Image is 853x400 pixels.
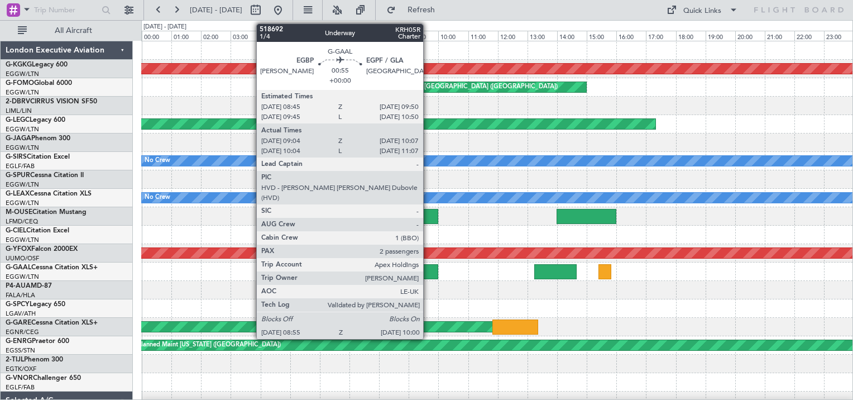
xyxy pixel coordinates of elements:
[6,283,52,289] a: P4-AUAMD-87
[683,6,721,17] div: Quick Links
[528,31,557,41] div: 13:00
[6,375,81,382] a: G-VNORChallenger 650
[145,153,170,169] div: No Crew
[6,125,39,134] a: EGGW/LTN
[12,22,121,40] button: All Aircraft
[6,236,39,244] a: EGGW/LTN
[498,31,528,41] div: 12:00
[349,31,379,41] div: 07:00
[6,98,97,105] a: 2-DBRVCIRRUS VISION SF50
[6,365,36,373] a: EGTK/OXF
[6,356,24,363] span: 2-TIJL
[616,31,646,41] div: 16:00
[6,264,31,271] span: G-GAAL
[6,338,69,345] a: G-ENRGPraetor 600
[145,189,170,206] div: No Crew
[6,88,39,97] a: EGGW/LTN
[6,154,70,160] a: G-SIRSCitation Excel
[557,31,587,41] div: 14:00
[6,246,31,253] span: G-YFOX
[6,264,98,271] a: G-GAALCessna Citation XLS+
[320,31,349,41] div: 06:00
[6,301,30,308] span: G-SPCY
[231,31,260,41] div: 03:00
[6,301,65,308] a: G-SPCYLegacy 650
[261,31,290,41] div: 04:00
[6,346,35,355] a: EGSS/STN
[143,22,186,32] div: [DATE] - [DATE]
[6,117,30,123] span: G-LEGC
[6,320,31,326] span: G-GARE
[794,31,824,41] div: 22:00
[6,328,39,336] a: EGNR/CEG
[6,191,30,197] span: G-LEAX
[706,31,735,41] div: 19:00
[6,375,33,382] span: G-VNOR
[661,1,744,19] button: Quick Links
[6,154,27,160] span: G-SIRS
[34,2,98,18] input: Trip Number
[6,180,39,189] a: EGGW/LTN
[6,135,31,142] span: G-JAGA
[6,70,39,78] a: EGGW/LTN
[6,320,98,326] a: G-GARECessna Citation XLS+
[646,31,675,41] div: 17:00
[142,31,171,41] div: 00:00
[587,31,616,41] div: 15:00
[6,172,84,179] a: G-SPURCessna Citation II
[130,337,281,354] div: Unplanned Maint [US_STATE] ([GEOGRAPHIC_DATA])
[6,135,70,142] a: G-JAGAPhenom 300
[6,80,34,87] span: G-FOMO
[765,31,794,41] div: 21:00
[6,107,32,115] a: LIML/LIN
[201,31,231,41] div: 02:00
[6,283,31,289] span: P4-AUA
[381,1,448,19] button: Refresh
[6,309,36,318] a: LGAV/ATH
[468,31,498,41] div: 11:00
[382,79,558,96] div: Planned Maint [GEOGRAPHIC_DATA] ([GEOGRAPHIC_DATA])
[6,273,39,281] a: EGGW/LTN
[190,5,242,15] span: [DATE] - [DATE]
[6,80,72,87] a: G-FOMOGlobal 6000
[6,209,32,216] span: M-OUSE
[6,356,63,363] a: 2-TIJLPhenom 300
[735,31,765,41] div: 20:00
[6,144,39,152] a: EGGW/LTN
[6,291,35,299] a: FALA/HLA
[6,227,26,234] span: G-CIEL
[409,31,438,41] div: 09:00
[6,217,38,226] a: LFMD/CEQ
[171,31,201,41] div: 01:00
[6,246,78,253] a: G-YFOXFalcon 2000EX
[6,383,35,392] a: EGLF/FAB
[438,31,468,41] div: 10:00
[6,199,39,207] a: EGGW/LTN
[6,227,69,234] a: G-CIELCitation Excel
[6,61,32,68] span: G-KGKG
[6,98,30,105] span: 2-DBRV
[676,31,706,41] div: 18:00
[398,6,445,14] span: Refresh
[29,27,118,35] span: All Aircraft
[379,31,409,41] div: 08:00
[6,172,30,179] span: G-SPUR
[6,209,87,216] a: M-OUSECitation Mustang
[290,31,320,41] div: 05:00
[6,191,92,197] a: G-LEAXCessna Citation XLS
[6,338,32,345] span: G-ENRG
[6,254,39,263] a: UUMO/OSF
[6,61,68,68] a: G-KGKGLegacy 600
[6,117,65,123] a: G-LEGCLegacy 600
[6,162,35,170] a: EGLF/FAB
